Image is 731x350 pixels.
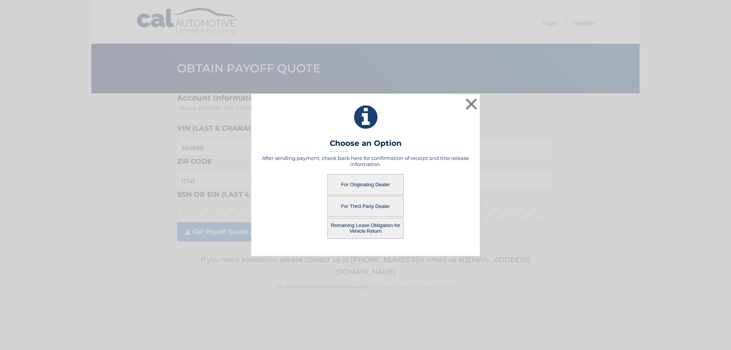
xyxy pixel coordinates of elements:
button: For Third Party Dealer [327,196,404,217]
button: For Originating Dealer [327,174,404,195]
button: Remaining Lease Obligation for Vehicle Return [327,218,404,239]
h5: After sending payment, check back here for confirmation of receipt and title release information. [261,155,470,167]
button: × [464,96,479,112]
h3: Choose an Option [330,139,402,152]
